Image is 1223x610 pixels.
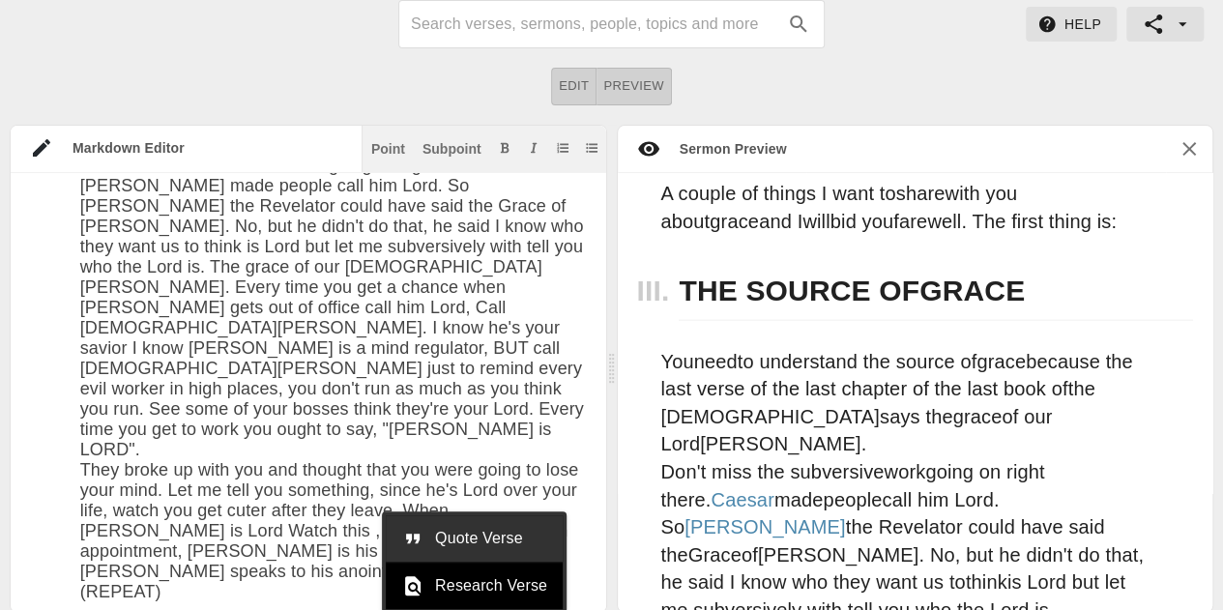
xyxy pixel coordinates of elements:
span: grace [710,211,759,232]
span: will [802,211,830,232]
span: Preview [603,75,664,98]
span: grace [953,406,1003,427]
span: farewell [893,211,961,232]
span: think [966,571,1007,593]
span: Grace [688,544,742,566]
span: [PERSON_NAME] [684,516,845,537]
div: Point [371,142,405,156]
div: Research Verse [386,563,563,609]
button: search [777,3,820,45]
span: people [824,489,883,510]
span: share [896,183,946,204]
button: Add bold text [495,138,514,158]
input: Search sermons [411,9,777,40]
span: Quote Verse [435,527,547,550]
button: Add unordered list [582,138,601,158]
span: Research Verse [435,574,547,597]
button: Help [1026,7,1117,43]
div: text alignment [551,68,672,105]
span: Help [1041,13,1101,37]
div: Sermon Preview [660,139,787,159]
span: GRACE [919,275,1025,306]
p: A couple of things I want to with you about and I bid you . The first thing is: [661,180,1150,235]
div: Quote Verse [386,515,563,563]
span: [PERSON_NAME] [700,433,860,454]
button: Add ordered list [553,138,572,158]
div: Markdown Editor [53,138,362,158]
span: grace [976,351,1026,372]
span: need [694,351,738,372]
button: Add italic text [524,138,543,158]
span: [PERSON_NAME] [758,544,918,566]
span: Caesar [712,489,774,510]
span: Edit [559,75,589,98]
button: Preview [597,68,672,105]
h2: III. [637,262,680,320]
button: Edit [551,68,597,105]
h2: THE SOURCE OF [679,262,1193,321]
button: Subpoint [419,138,485,158]
span: work [885,461,926,482]
button: Insert point [367,138,409,158]
span: the [DEMOGRAPHIC_DATA] [661,378,1095,427]
div: Subpoint [422,142,481,156]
